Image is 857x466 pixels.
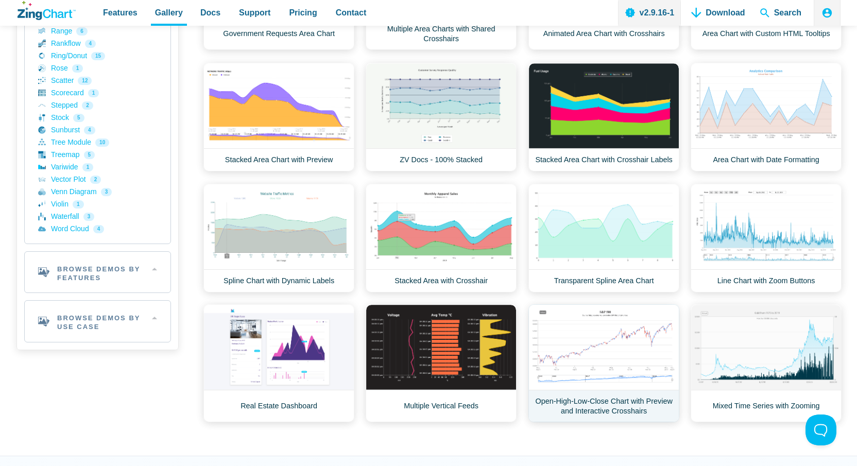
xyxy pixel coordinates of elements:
[203,63,354,171] a: Stacked Area Chart with Preview
[103,6,138,20] span: Features
[25,252,170,293] h2: Browse Demos By Features
[289,6,317,20] span: Pricing
[18,1,76,20] a: ZingChart Logo. Click to return to the homepage
[203,304,354,422] a: Real Estate Dashboard
[366,184,517,292] a: Stacked Area with Crosshair
[691,304,842,422] a: Mixed Time Series with Zooming
[336,6,367,20] span: Contact
[528,184,679,292] a: Transparent Spline Area Chart
[805,415,836,445] iframe: Toggle Customer Support
[155,6,183,20] span: Gallery
[691,184,842,292] a: Line Chart with Zoom Buttons
[25,301,170,342] h2: Browse Demos By Use Case
[200,6,220,20] span: Docs
[366,63,517,171] a: ZV Docs - 100% Stacked
[528,63,679,171] a: Stacked Area Chart with Crosshair Labels
[366,304,517,422] a: Multiple Vertical Feeds
[691,63,842,171] a: Area Chart with Date Formatting
[528,304,679,422] a: Open-High-Low-Close Chart with Preview and Interactive Crosshairs
[239,6,270,20] span: Support
[203,184,354,292] a: Spline Chart with Dynamic Labels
